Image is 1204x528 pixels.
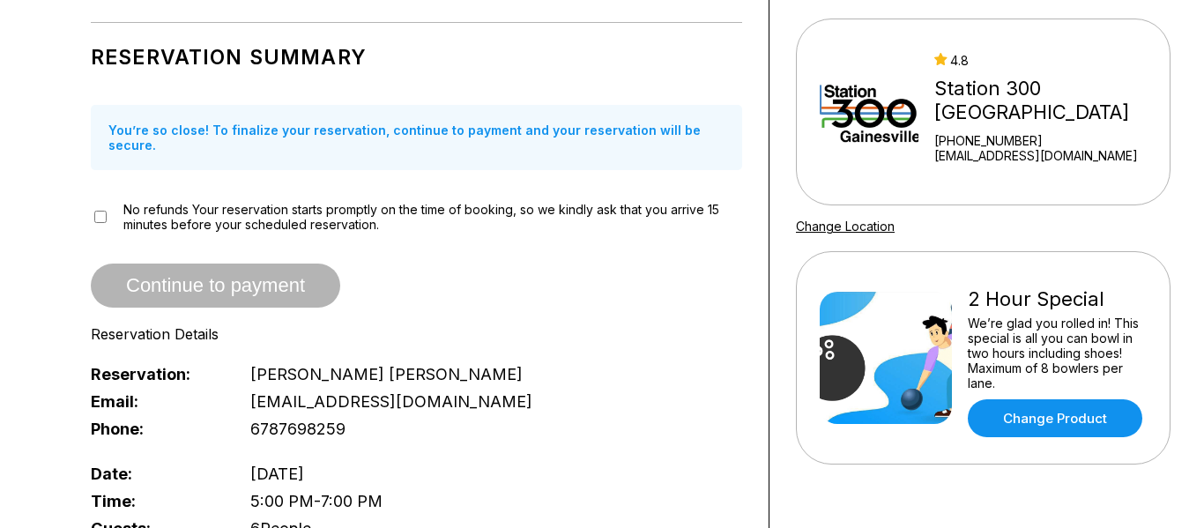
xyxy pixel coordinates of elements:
span: [PERSON_NAME] [PERSON_NAME] [250,365,523,383]
span: Email: [91,392,221,411]
a: Change Product [968,399,1142,437]
span: 6787698259 [250,420,346,438]
img: Station 300 Gainesville [820,46,918,178]
h1: Reservation Summary [91,45,742,70]
span: [EMAIL_ADDRESS][DOMAIN_NAME] [250,392,532,411]
div: 2 Hour Special [968,287,1147,311]
div: 4.8 [934,53,1163,68]
span: Reservation: [91,365,221,383]
a: [EMAIL_ADDRESS][DOMAIN_NAME] [934,148,1163,163]
span: Time: [91,492,221,510]
span: Date: [91,465,221,483]
div: You’re so close! To finalize your reservation, continue to payment and your reservation will be s... [91,105,742,170]
span: Phone: [91,420,221,438]
div: Reservation Details [91,325,742,343]
div: We’re glad you rolled in! This special is all you can bowl in two hours including shoes! Maximum ... [968,316,1147,390]
span: 5:00 PM - 7:00 PM [250,492,383,510]
div: [PHONE_NUMBER] [934,133,1163,148]
img: 2 Hour Special [820,292,952,424]
span: No refunds Your reservation starts promptly on the time of booking, so we kindly ask that you arr... [123,202,742,232]
div: Station 300 [GEOGRAPHIC_DATA] [934,77,1163,124]
span: [DATE] [250,465,304,483]
a: Change Location [796,219,895,234]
